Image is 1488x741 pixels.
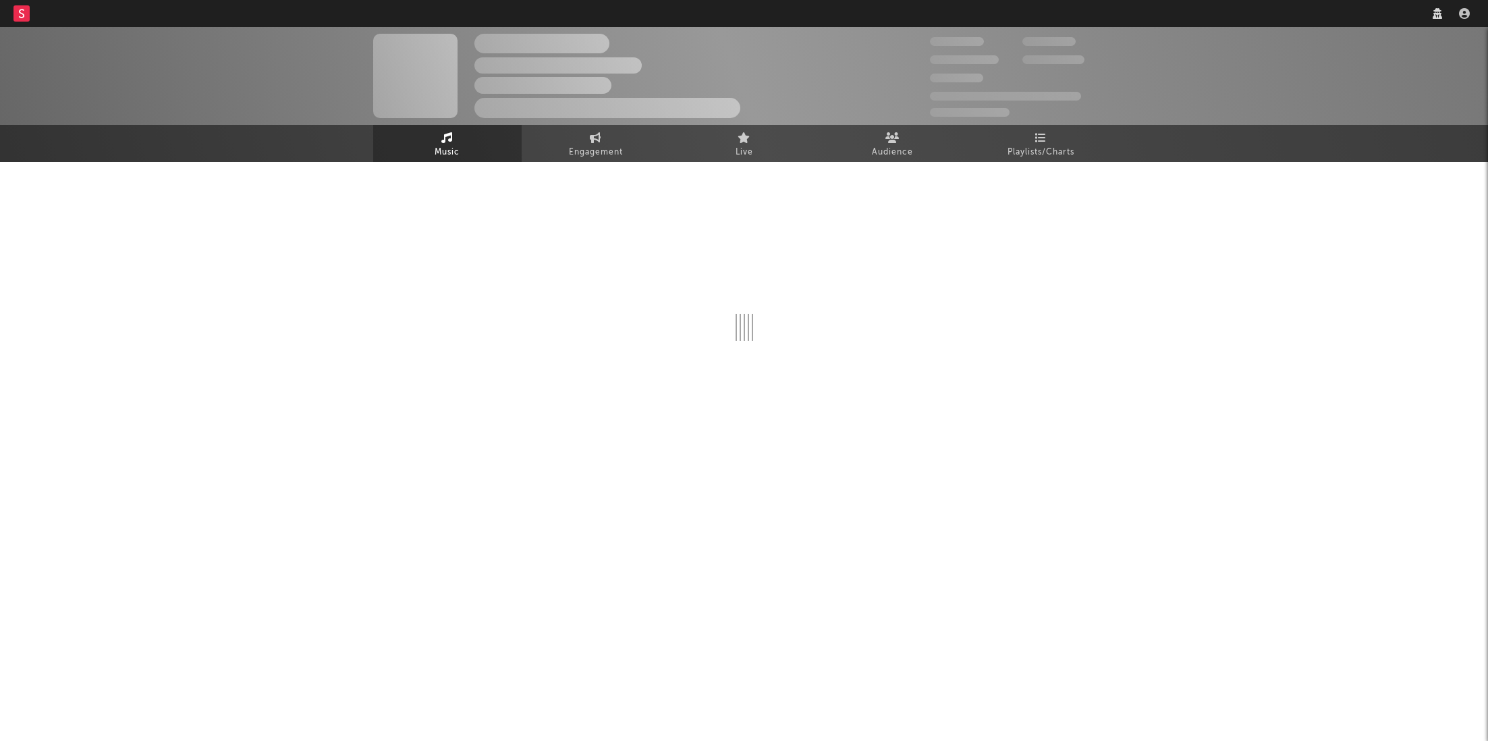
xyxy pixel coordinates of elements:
[819,125,967,162] a: Audience
[1008,144,1074,161] span: Playlists/Charts
[373,125,522,162] a: Music
[736,144,753,161] span: Live
[522,125,670,162] a: Engagement
[930,74,983,82] span: 100,000
[435,144,460,161] span: Music
[1022,55,1084,64] span: 1,000,000
[670,125,819,162] a: Live
[967,125,1115,162] a: Playlists/Charts
[930,55,999,64] span: 50,000,000
[569,144,623,161] span: Engagement
[930,37,984,46] span: 300,000
[930,108,1010,117] span: Jump Score: 85.0
[872,144,913,161] span: Audience
[930,92,1081,101] span: 50,000,000 Monthly Listeners
[1022,37,1076,46] span: 100,000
